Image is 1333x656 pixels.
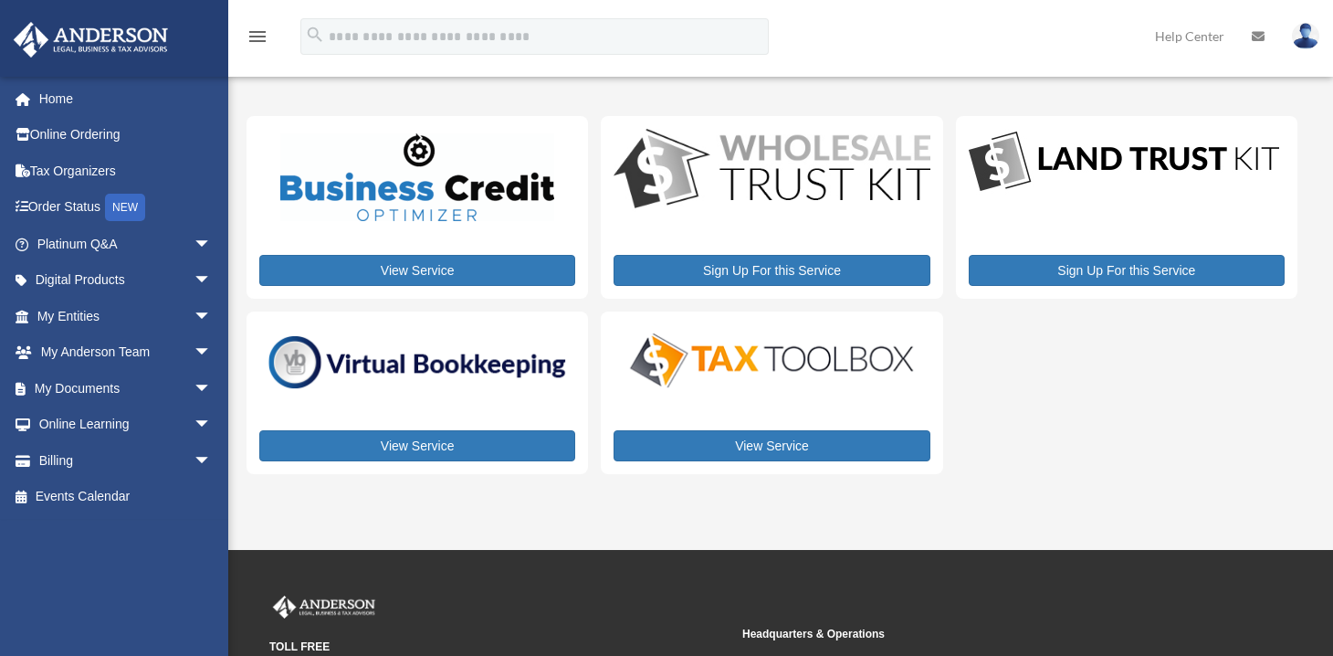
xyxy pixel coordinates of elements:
span: arrow_drop_down [194,442,230,480]
span: arrow_drop_down [194,298,230,335]
a: Order StatusNEW [13,189,239,227]
span: arrow_drop_down [194,370,230,407]
small: Headquarters & Operations [742,625,1202,644]
a: Billingarrow_drop_down [13,442,239,479]
img: Anderson Advisors Platinum Portal [269,596,379,619]
a: Online Ordering [13,117,239,153]
a: View Service [614,430,929,461]
i: search [305,25,325,45]
img: Anderson Advisors Platinum Portal [8,22,173,58]
a: My Anderson Teamarrow_drop_down [13,334,239,371]
a: Online Learningarrow_drop_down [13,407,239,443]
img: User Pic [1292,23,1319,49]
a: Platinum Q&Aarrow_drop_down [13,226,239,262]
a: Sign Up For this Service [614,255,929,286]
img: WS-Trust-Kit-lgo-1.jpg [614,129,929,213]
a: Tax Organizers [13,153,239,189]
div: NEW [105,194,145,221]
a: menu [247,32,268,48]
img: LandTrust_lgo-1.jpg [969,129,1279,196]
span: arrow_drop_down [194,262,230,300]
a: Sign Up For this Service [969,255,1285,286]
a: View Service [259,430,575,461]
i: menu [247,26,268,48]
a: Events Calendar [13,479,239,515]
a: My Entitiesarrow_drop_down [13,298,239,334]
a: My Documentsarrow_drop_down [13,370,239,407]
span: arrow_drop_down [194,334,230,372]
a: Digital Productsarrow_drop_down [13,262,230,299]
a: View Service [259,255,575,286]
a: Home [13,80,239,117]
span: arrow_drop_down [194,226,230,263]
span: arrow_drop_down [194,407,230,444]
